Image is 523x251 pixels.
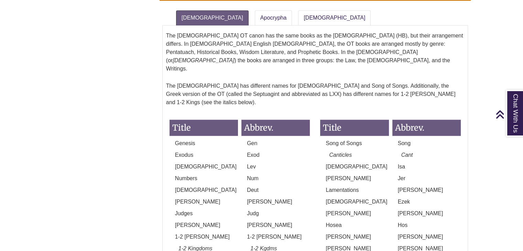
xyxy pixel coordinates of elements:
a: Apocrypha [255,10,292,25]
p: [PERSON_NAME] [170,221,238,229]
p: Exodus [170,151,238,159]
h3: Title [170,120,238,136]
a: Back to Top [495,110,521,119]
h3: Abbrev. [392,120,461,136]
p: [PERSON_NAME] [320,209,389,218]
p: Ezek [392,198,461,206]
p: Judges [170,209,238,218]
em: [DEMOGRAPHIC_DATA] [173,57,234,63]
p: Num [241,174,310,183]
p: The [DEMOGRAPHIC_DATA] OT canon has the same books as the [DEMOGRAPHIC_DATA] (HB), but their arra... [166,29,464,76]
p: [PERSON_NAME] [320,233,389,241]
p: Isa [392,163,461,171]
p: Lamentations [320,186,389,194]
a: [DEMOGRAPHIC_DATA] [176,10,249,25]
p: Jer [392,174,461,183]
p: [PERSON_NAME] [392,186,461,194]
p: Genesis [170,139,238,148]
em: Canticles [329,152,352,158]
p: Hos [392,221,461,229]
p: [PERSON_NAME] [241,198,310,206]
p: Gen [241,139,310,148]
p: [DEMOGRAPHIC_DATA] [170,186,238,194]
p: [PERSON_NAME] [392,209,461,218]
p: [DEMOGRAPHIC_DATA] [170,163,238,171]
p: [PERSON_NAME] [241,221,310,229]
p: Deut [241,186,310,194]
h3: Title [320,120,389,136]
p: [DEMOGRAPHIC_DATA] [320,198,389,206]
p: [DEMOGRAPHIC_DATA] [320,163,389,171]
p: Judg [241,209,310,218]
p: Numbers [170,174,238,183]
p: Exod [241,151,310,159]
p: Song [392,139,461,148]
p: Song of Songs [320,139,389,148]
p: Hosea [320,221,389,229]
p: 1-2 [PERSON_NAME] [241,233,310,241]
em: Cant [401,152,413,158]
p: [PERSON_NAME] [320,174,389,183]
p: [PERSON_NAME] [392,233,461,241]
p: [PERSON_NAME] [170,198,238,206]
p: 1-2 [PERSON_NAME] [170,233,238,241]
h3: Abbrev. [241,120,310,136]
p: Lev [241,163,310,171]
p: The [DEMOGRAPHIC_DATA] has different names for [DEMOGRAPHIC_DATA] and Song of Songs. Additionally... [166,79,464,109]
a: [DEMOGRAPHIC_DATA] [298,10,371,25]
